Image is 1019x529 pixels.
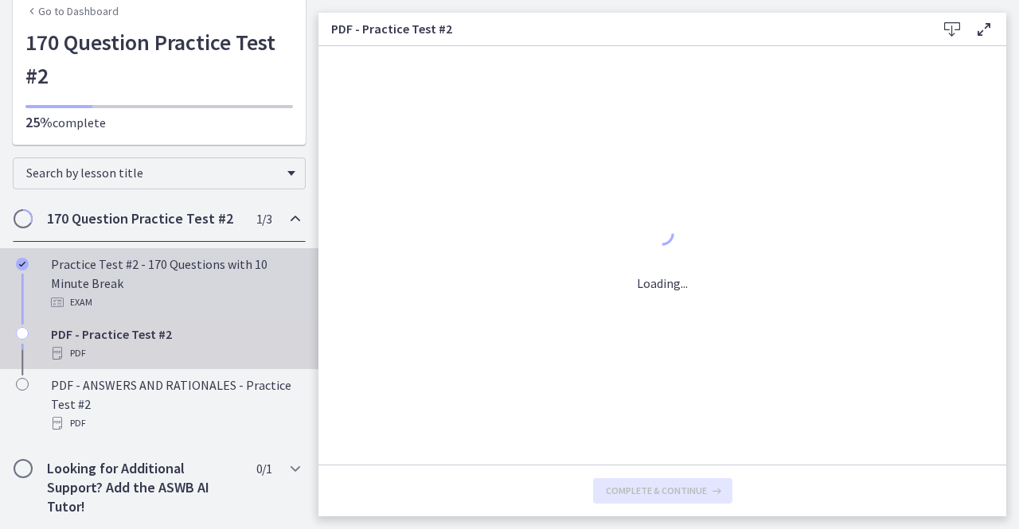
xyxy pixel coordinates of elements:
[606,484,707,497] span: Complete & continue
[25,3,119,19] a: Go to Dashboard
[593,478,732,504] button: Complete & continue
[51,325,299,363] div: PDF - Practice Test #2
[256,459,271,478] span: 0 / 1
[25,113,293,132] p: complete
[47,459,241,516] h2: Looking for Additional Support? Add the ASWB AI Tutor!
[16,258,29,270] i: Completed
[26,165,279,181] span: Search by lesson title
[256,209,271,228] span: 1 / 3
[51,344,299,363] div: PDF
[47,209,241,228] h2: 170 Question Practice Test #2
[25,25,293,92] h1: 170 Question Practice Test #2
[51,375,299,433] div: PDF - ANSWERS AND RATIONALES - Practice Test #2
[637,274,688,293] p: Loading...
[13,158,306,189] div: Search by lesson title
[51,293,299,312] div: Exam
[637,218,688,255] div: 1
[331,19,911,38] h3: PDF - Practice Test #2
[51,255,299,312] div: Practice Test #2 - 170 Questions with 10 Minute Break
[25,113,53,131] span: 25%
[51,414,299,433] div: PDF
